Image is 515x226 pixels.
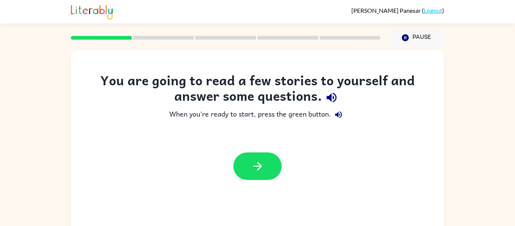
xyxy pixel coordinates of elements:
div: When you're ready to start, press the green button. [86,107,429,122]
div: You are going to read a few stories to yourself and answer some questions. [86,72,429,107]
span: [PERSON_NAME] Panesar [351,7,422,14]
div: ( ) [351,7,444,14]
a: Logout [424,7,442,14]
img: Literably [71,3,113,20]
button: Pause [389,29,444,46]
